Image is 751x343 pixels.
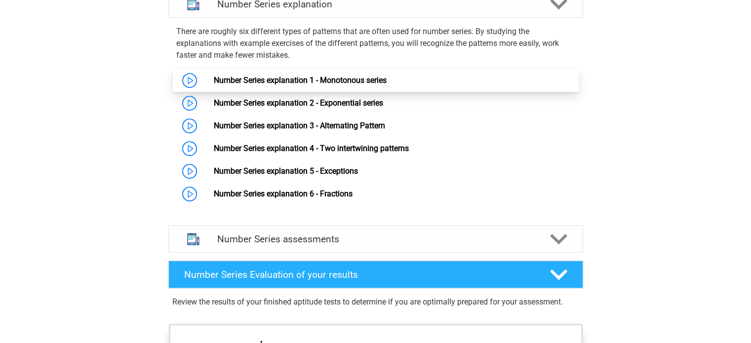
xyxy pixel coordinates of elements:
a: Number Series Evaluation of your results [164,261,587,288]
a: Number Series explanation 2 - Exponential series [214,98,383,108]
a: Number Series explanation 4 - Two intertwining patterns [214,144,409,153]
h4: Number Series assessments [217,233,534,245]
a: Number Series explanation 6 - Fractions [214,189,353,198]
a: Number Series explanation 5 - Exceptions [214,166,358,176]
p: Review the results of your finished aptitude tests to determine if you are optimally prepared for... [172,296,579,308]
h4: Number Series Evaluation of your results [184,269,534,280]
a: assessments Number Series assessments [164,225,587,253]
a: Number Series explanation 3 - Alternating Pattern [214,121,385,130]
img: number series assessments [181,227,206,252]
a: Number Series explanation 1 - Monotonous series [214,76,387,85]
p: There are roughly six different types of patterns that are often used for number series. By study... [176,26,575,61]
